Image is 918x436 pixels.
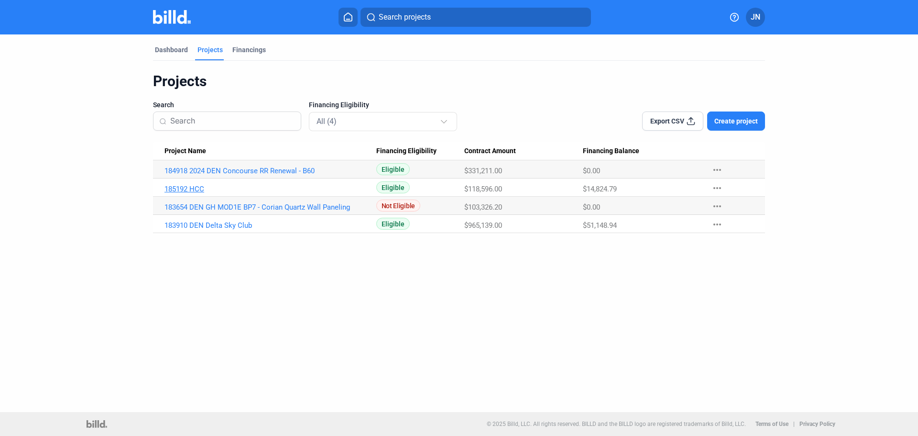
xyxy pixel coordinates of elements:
div: Financing Balance [583,147,702,156]
span: Search [153,100,174,110]
span: Create project [714,116,758,126]
a: 183910 DEN Delta Sky Club [164,221,376,230]
span: Not Eligible [376,200,420,212]
b: Terms of Use [755,421,788,427]
span: Search projects [379,11,431,23]
span: Eligible [376,181,410,193]
span: JN [751,11,760,23]
div: Dashboard [155,45,188,55]
mat-icon: more_horiz [711,219,723,230]
mat-icon: more_horiz [711,182,723,194]
span: Financing Eligibility [309,100,369,110]
input: Search [170,111,295,131]
mat-icon: more_horiz [711,164,723,176]
a: 185192 HCC [164,185,376,193]
div: Project Name [164,147,376,156]
span: Project Name [164,147,206,156]
div: Projects [197,45,223,55]
div: Financing Eligibility [376,147,464,156]
div: Financings [232,45,266,55]
p: © 2025 Billd, LLC. All rights reserved. BILLD and the BILLD logo are registered trademarks of Bil... [487,421,746,427]
p: | [793,421,795,427]
div: Projects [153,72,765,90]
button: Create project [707,112,765,131]
span: Eligible [376,218,410,230]
button: Export CSV [642,112,703,131]
mat-select-trigger: All (4) [317,117,337,126]
span: $331,211.00 [464,167,502,175]
button: Search projects [361,8,591,27]
b: Privacy Policy [799,421,835,427]
button: JN [746,8,765,27]
span: $118,596.00 [464,185,502,193]
span: $0.00 [583,203,600,212]
img: logo [87,420,107,428]
span: $965,139.00 [464,221,502,230]
a: 184918 2024 DEN Concourse RR Renewal - B60 [164,167,376,175]
span: Financing Eligibility [376,147,437,156]
span: $14,824.79 [583,185,617,193]
div: Contract Amount [464,147,583,156]
span: Financing Balance [583,147,639,156]
span: $103,326.20 [464,203,502,212]
span: $0.00 [583,167,600,175]
a: 183654 DEN GH MOD1E BP7 - Corian Quartz Wall Paneling [164,203,376,212]
span: $51,148.94 [583,221,617,230]
span: Export CSV [650,116,684,126]
span: Contract Amount [464,147,516,156]
span: Eligible [376,163,410,175]
img: Billd Company Logo [153,10,191,24]
mat-icon: more_horiz [711,201,723,212]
